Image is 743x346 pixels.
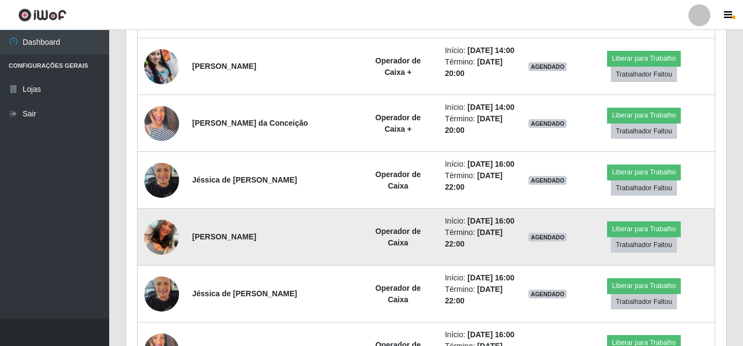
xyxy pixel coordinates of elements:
img: 1725909093018.jpeg [144,271,179,317]
li: Término: [445,284,515,307]
li: Término: [445,170,515,193]
button: Liberar para Trabalho [607,165,681,180]
button: Trabalhador Faltou [611,124,677,139]
li: Início: [445,272,515,284]
time: [DATE] 14:00 [467,103,514,112]
strong: Operador de Caixa [376,284,421,304]
span: AGENDADO [528,62,567,71]
img: 1729705878130.jpeg [144,43,179,90]
li: Início: [445,159,515,170]
time: [DATE] 14:00 [467,46,514,55]
strong: Operador de Caixa [376,170,421,190]
img: 1704989686512.jpeg [144,206,179,268]
time: [DATE] 16:00 [467,330,514,339]
button: Liberar para Trabalho [607,51,681,66]
li: Início: [445,329,515,341]
strong: [PERSON_NAME] da Conceição [192,119,308,127]
strong: Operador de Caixa + [376,56,421,77]
img: 1725909093018.jpeg [144,157,179,203]
span: AGENDADO [528,290,567,298]
li: Início: [445,102,515,113]
li: Término: [445,56,515,79]
img: 1702743014516.jpeg [144,92,179,155]
strong: Jéssica de [PERSON_NAME] [192,289,297,298]
strong: Operador de Caixa [376,227,421,247]
strong: Jéssica de [PERSON_NAME] [192,175,297,184]
span: AGENDADO [528,119,567,128]
button: Liberar para Trabalho [607,221,681,237]
time: [DATE] 16:00 [467,216,514,225]
button: Trabalhador Faltou [611,237,677,253]
button: Trabalhador Faltou [611,180,677,196]
strong: [PERSON_NAME] [192,62,256,71]
li: Início: [445,45,515,56]
button: Trabalhador Faltou [611,67,677,82]
time: [DATE] 16:00 [467,273,514,282]
li: Início: [445,215,515,227]
button: Liberar para Trabalho [607,278,681,294]
time: [DATE] 16:00 [467,160,514,168]
strong: [PERSON_NAME] [192,232,256,241]
li: Término: [445,227,515,250]
img: CoreUI Logo [18,8,67,22]
span: AGENDADO [528,176,567,185]
button: Trabalhador Faltou [611,294,677,309]
span: AGENDADO [528,233,567,242]
li: Término: [445,113,515,136]
strong: Operador de Caixa + [376,113,421,133]
button: Liberar para Trabalho [607,108,681,123]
